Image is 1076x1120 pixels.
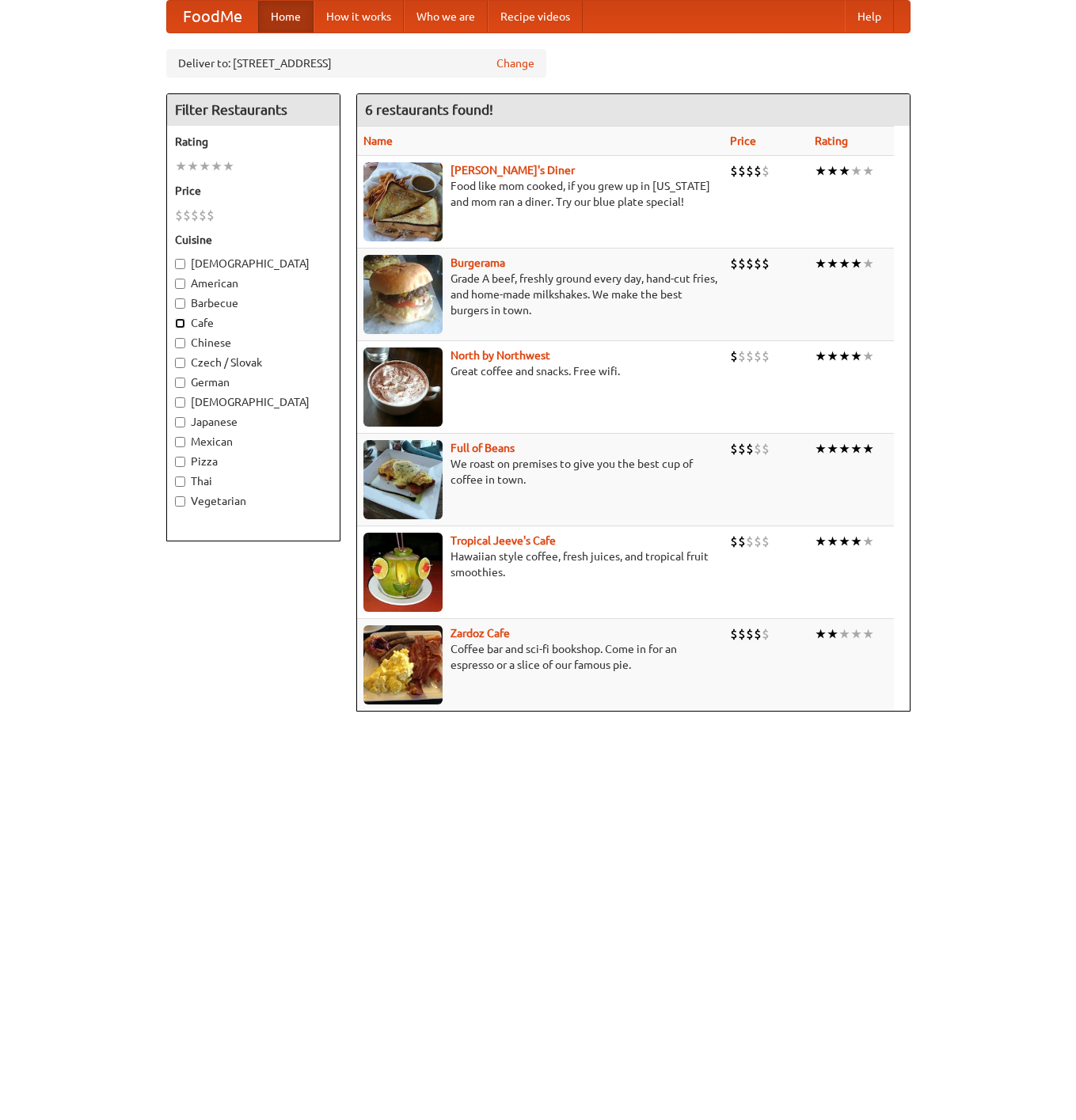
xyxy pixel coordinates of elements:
[175,298,185,309] input: Barbecue
[850,625,862,643] li: ★
[175,434,332,450] label: Mexican
[363,440,443,519] img: beans.jpg
[404,1,488,32] a: Who we are
[838,162,850,180] li: ★
[175,457,185,467] input: Pizza
[314,1,404,32] a: How it works
[451,627,510,640] a: Zardoz Cafe
[827,347,838,365] li: ★
[175,134,332,150] h5: Rating
[762,625,770,643] li: $
[850,162,862,180] li: ★
[363,363,717,379] p: Great coffee and snacks. Free wifi.
[175,295,332,311] label: Barbecue
[862,255,874,272] li: ★
[738,255,746,272] li: $
[815,625,827,643] li: ★
[175,318,185,328] input: Cafe
[815,255,827,272] li: ★
[187,158,199,175] li: ★
[815,533,827,550] li: ★
[850,347,862,365] li: ★
[738,625,746,643] li: $
[166,49,546,78] div: Deliver to: [STREET_ADDRESS]
[451,534,556,547] a: Tropical Jeeve's Cafe
[222,158,234,175] li: ★
[730,162,738,180] li: $
[175,493,332,509] label: Vegetarian
[175,183,332,199] h5: Price
[838,533,850,550] li: ★
[451,349,550,362] a: North by Northwest
[175,473,332,489] label: Thai
[363,456,717,488] p: We roast on premises to give you the best cup of coffee in town.
[730,347,738,365] li: $
[862,440,874,457] li: ★
[175,315,332,331] label: Cafe
[845,1,894,32] a: Help
[199,158,211,175] li: ★
[730,255,738,272] li: $
[175,338,185,348] input: Chinese
[850,255,862,272] li: ★
[754,533,762,550] li: $
[175,207,183,224] li: $
[363,641,717,673] p: Coffee bar and sci-fi bookshop. Come in for an espresso or a slice of our famous pie.
[451,256,505,269] a: Burgerama
[175,454,332,469] label: Pizza
[363,549,717,580] p: Hawaiian style coffee, fresh juices, and tropical fruit smoothies.
[754,162,762,180] li: $
[175,437,185,447] input: Mexican
[827,162,838,180] li: ★
[365,102,493,117] ng-pluralize: 6 restaurants found!
[838,255,850,272] li: ★
[175,496,185,507] input: Vegetarian
[488,1,583,32] a: Recipe videos
[175,476,185,487] input: Thai
[175,358,185,368] input: Czech / Slovak
[730,625,738,643] li: $
[815,440,827,457] li: ★
[754,625,762,643] li: $
[746,440,754,457] li: $
[850,440,862,457] li: ★
[451,442,515,454] a: Full of Beans
[258,1,314,32] a: Home
[199,207,207,224] li: $
[183,207,191,224] li: $
[827,625,838,643] li: ★
[738,440,746,457] li: $
[762,162,770,180] li: $
[838,440,850,457] li: ★
[363,178,717,210] p: Food like mom cooked, if you grew up in [US_STATE] and mom ran a diner. Try our blue plate special!
[746,533,754,550] li: $
[363,271,717,318] p: Grade A beef, freshly ground every day, hand-cut fries, and home-made milkshakes. We make the bes...
[762,440,770,457] li: $
[363,135,393,147] a: Name
[762,347,770,365] li: $
[746,625,754,643] li: $
[175,279,185,289] input: American
[175,397,185,408] input: [DEMOGRAPHIC_DATA]
[746,162,754,180] li: $
[730,533,738,550] li: $
[175,374,332,390] label: German
[175,158,187,175] li: ★
[175,394,332,410] label: [DEMOGRAPHIC_DATA]
[451,164,575,177] a: [PERSON_NAME]'s Diner
[746,347,754,365] li: $
[762,255,770,272] li: $
[827,255,838,272] li: ★
[363,162,443,241] img: sallys.jpg
[850,533,862,550] li: ★
[838,625,850,643] li: ★
[754,440,762,457] li: $
[815,347,827,365] li: ★
[838,347,850,365] li: ★
[730,135,756,147] a: Price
